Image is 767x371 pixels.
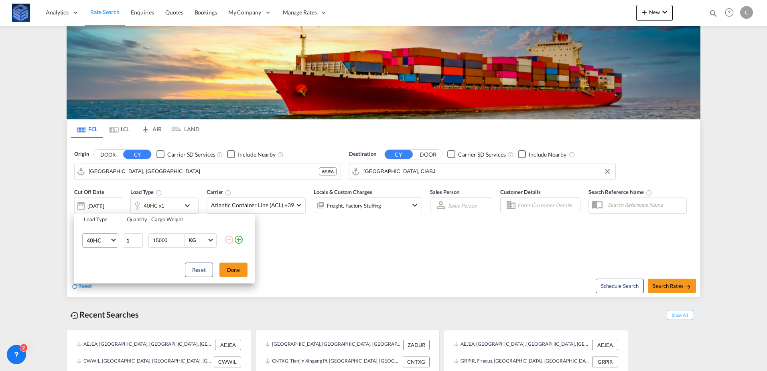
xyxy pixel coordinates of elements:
input: Qty [123,233,143,248]
div: KG [189,237,196,243]
md-icon: icon-plus-circle-outline [234,235,243,245]
button: Reset [185,263,213,277]
input: Enter Weight [152,234,184,247]
span: 40HC [87,236,110,245]
button: Done [219,263,248,277]
div: Cargo Weight [151,216,219,223]
md-select: Choose: 40HC [82,233,118,248]
th: Load Type [74,214,122,225]
th: Quantity [122,214,147,225]
md-icon: icon-minus-circle-outline [224,235,234,245]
